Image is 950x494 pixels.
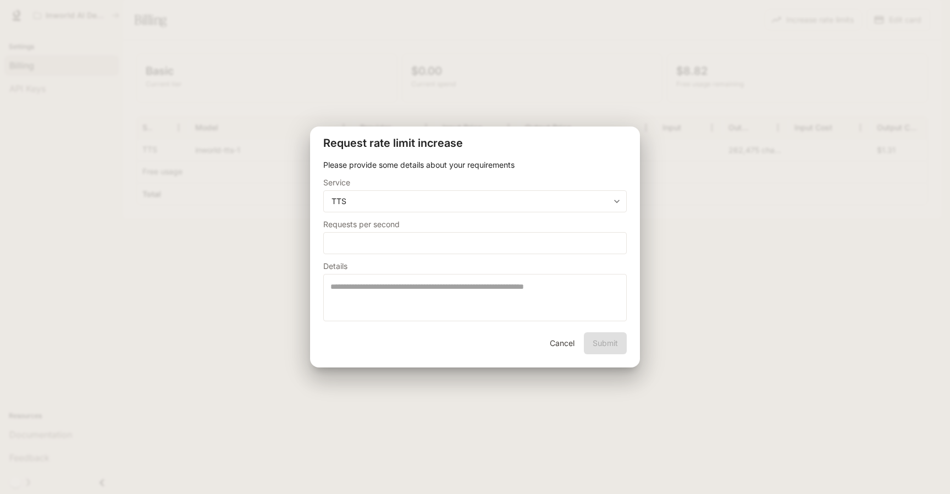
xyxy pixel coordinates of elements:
button: Cancel [544,332,579,354]
h2: Request rate limit increase [310,127,640,160]
p: Requests per second [323,221,400,228]
div: TTS [324,196,626,207]
p: Details [323,262,347,270]
p: Service [323,179,350,186]
p: Please provide some details about your requirements [323,160,627,171]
